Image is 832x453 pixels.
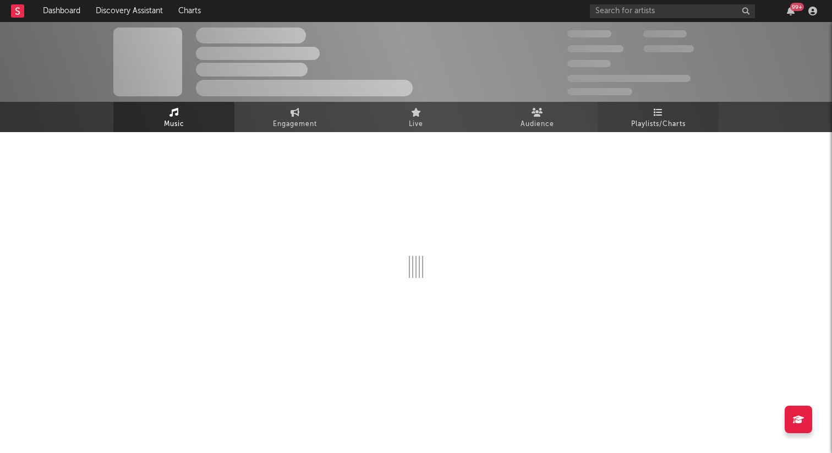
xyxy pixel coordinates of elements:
span: Audience [521,118,554,131]
a: Engagement [234,102,355,132]
span: 50,000,000 [567,45,623,52]
span: 50,000,000 Monthly Listeners [567,75,691,82]
span: Jump Score: 85.0 [567,88,632,95]
div: 99 + [790,3,804,11]
span: Music [164,118,184,131]
span: Live [409,118,423,131]
a: Audience [477,102,598,132]
span: 100,000 [567,60,611,67]
span: 1,000,000 [643,45,694,52]
a: Live [355,102,477,132]
input: Search for artists [590,4,755,18]
a: Music [113,102,234,132]
a: Playlists/Charts [598,102,719,132]
span: 300,000 [567,30,611,37]
span: Engagement [273,118,317,131]
span: 100,000 [643,30,687,37]
span: Playlists/Charts [631,118,686,131]
button: 99+ [787,7,795,15]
